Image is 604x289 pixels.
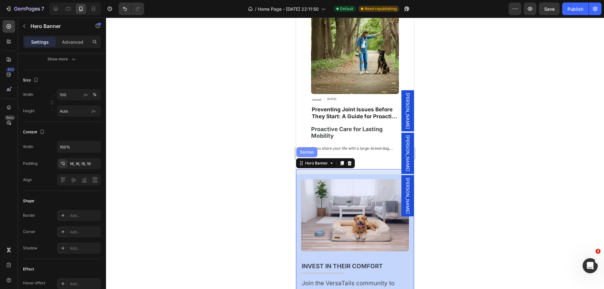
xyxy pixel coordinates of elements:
[3,133,19,136] div: Section
[93,92,97,97] div: %
[70,161,99,167] div: 16, 16, 16, 16
[70,229,99,235] div: Add...
[70,281,99,287] div: Add...
[23,92,33,97] label: Width
[23,280,45,286] div: Hover effect
[8,143,33,148] div: Hero Banner
[583,258,598,273] iframe: Intercom live chat
[33,271,102,278] strong: exclusive 10% discount
[5,115,15,120] div: Beta
[544,6,555,12] span: Save
[562,3,589,15] button: Publish
[31,39,49,45] p: Settings
[23,53,101,65] button: Show more
[57,141,101,153] input: Auto
[91,91,98,98] button: px
[340,6,353,12] span: Default
[41,5,44,13] p: 7
[23,177,32,183] div: Align
[48,56,77,62] div: Show more
[57,105,101,117] input: px
[255,6,256,12] span: /
[84,92,88,97] div: px
[23,144,33,150] div: Width
[57,89,101,100] input: px%
[70,246,99,251] div: Add...
[23,76,40,85] div: Size
[62,39,83,45] p: Advanced
[23,198,34,204] div: Shape
[119,3,144,15] div: Undo/Redo
[23,128,46,136] div: Content
[365,6,397,12] span: Need republishing
[539,3,560,15] button: Save
[82,91,90,98] button: %
[568,6,583,12] div: Publish
[70,213,99,219] div: Add...
[596,249,601,254] span: 2
[23,213,35,218] div: Border
[296,18,414,289] iframe: Design area
[23,108,35,114] label: Height
[31,22,84,30] p: Hero Banner
[6,67,15,72] div: 450
[23,266,34,272] div: Effect
[23,245,37,251] div: Shadow
[23,161,37,166] div: Padding
[92,108,96,113] span: px
[23,229,36,235] div: Corner
[258,6,319,12] span: Home Page - [DATE] 22:11:50
[3,3,47,15] button: 7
